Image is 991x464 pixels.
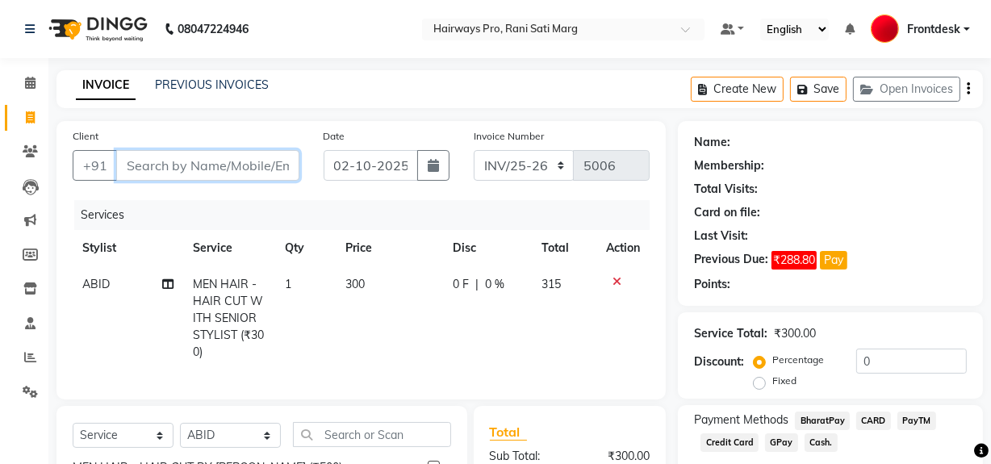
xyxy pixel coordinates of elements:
div: Total Visits: [694,181,758,198]
label: Client [73,129,98,144]
th: Action [596,230,650,266]
span: PayTM [897,412,936,430]
span: Frontdesk [907,21,960,38]
span: BharatPay [795,412,850,430]
img: Frontdesk [871,15,899,43]
img: logo [41,6,152,52]
th: Qty [275,230,337,266]
th: Total [532,230,596,266]
button: Open Invoices [853,77,960,102]
input: Search or Scan [293,422,451,447]
button: +91 [73,150,118,181]
div: Services [74,200,662,230]
label: Percentage [772,353,824,367]
span: Payment Methods [694,412,788,428]
span: MEN HAIR - HAIR CUT WITH SENIOR STYLIST (₹300) [193,277,264,359]
div: Discount: [694,353,744,370]
label: Fixed [772,374,797,388]
div: Service Total: [694,325,767,342]
span: Total [490,424,527,441]
div: Name: [694,134,730,151]
div: Previous Due: [694,251,768,270]
label: Invoice Number [474,129,544,144]
div: Card on file: [694,204,760,221]
span: Cash. [805,433,838,452]
label: Date [324,129,345,144]
span: 1 [285,277,291,291]
th: Stylist [73,230,183,266]
span: | [475,276,479,293]
span: ₹288.80 [771,251,817,270]
button: Pay [820,251,847,270]
button: Save [790,77,847,102]
span: 300 [346,277,366,291]
div: Last Visit: [694,228,748,245]
span: ABID [82,277,110,291]
th: Price [337,230,444,266]
span: GPay [765,433,798,452]
div: Membership: [694,157,764,174]
div: Points: [694,276,730,293]
a: PREVIOUS INVOICES [155,77,269,92]
b: 08047224946 [178,6,249,52]
th: Service [183,230,275,266]
span: 0 F [453,276,469,293]
th: Disc [443,230,532,266]
span: Credit Card [700,433,759,452]
input: Search by Name/Mobile/Email/Code [116,150,299,181]
button: Create New [691,77,784,102]
span: CARD [856,412,891,430]
div: ₹300.00 [774,325,816,342]
span: 0 % [485,276,504,293]
a: INVOICE [76,71,136,100]
span: 315 [541,277,561,291]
